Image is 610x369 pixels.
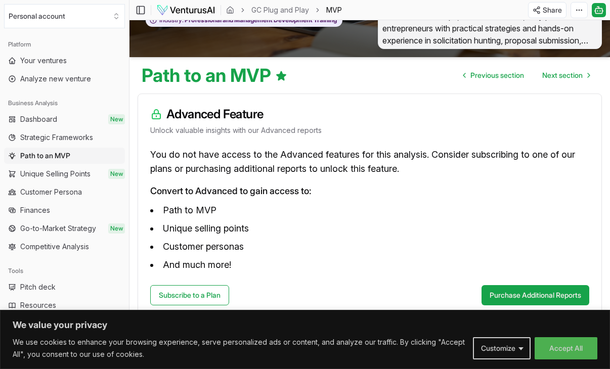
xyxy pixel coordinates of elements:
[150,148,589,176] p: You do not have access to the Advanced features for this analysis. Consider subscribing to one of...
[4,297,125,313] a: Resources
[156,4,215,16] img: logo
[473,337,531,359] button: Customize
[4,129,125,146] a: Strategic Frameworks
[4,263,125,279] div: Tools
[150,257,589,273] li: And much more!
[543,5,562,15] span: Share
[150,285,229,305] a: Subscribe to a Plan
[4,239,125,255] a: Competitive Analysis
[20,282,56,292] span: Pitch deck
[455,65,598,85] nav: pagination
[150,202,589,218] li: Path to MVP
[534,65,598,85] a: Go to next page
[150,184,589,198] p: Convert to Advanced to gain access to:
[20,151,70,161] span: Path to an MVP
[20,300,56,310] span: Resources
[13,319,597,331] p: We value your privacy
[4,184,125,200] a: Customer Persona
[470,70,524,80] span: Previous section
[4,4,125,28] button: Select an organization
[108,114,125,124] span: New
[146,14,342,27] button: Industry:Professional and Management Development Training
[226,5,342,15] nav: breadcrumb
[251,5,309,15] a: GC Plug and Play
[535,337,597,359] button: Accept All
[4,166,125,182] a: Unique Selling PointsNew
[150,125,589,135] p: Unlock valuable insights with our Advanced reports
[150,106,589,122] h3: Advanced Feature
[20,205,50,215] span: Finances
[20,56,67,66] span: Your ventures
[20,169,91,179] span: Unique Selling Points
[4,279,125,295] a: Pitch deck
[20,242,89,252] span: Competitive Analysis
[4,36,125,53] div: Platform
[4,53,125,69] a: Your ventures
[20,223,96,234] span: Go-to-Market Strategy
[20,132,93,143] span: Strategic Frameworks
[4,95,125,111] div: Business Analysis
[20,187,82,197] span: Customer Persona
[20,114,57,124] span: Dashboard
[528,2,567,18] button: Share
[142,65,287,85] h1: Path to an MVP
[150,220,589,237] li: Unique selling points
[326,5,342,15] span: MVP
[542,70,583,80] span: Next section
[455,65,532,85] a: Go to previous page
[482,285,589,305] button: Purchase Additional Reports
[4,71,125,87] a: Analyze new venture
[13,336,465,360] p: We use cookies to enhance your browsing experience, serve personalized ads or content, and analyz...
[108,223,125,234] span: New
[4,202,125,218] a: Finances
[4,111,125,127] a: DashboardNew
[4,220,125,237] a: Go-to-Market StrategyNew
[108,169,125,179] span: New
[150,239,589,255] li: Customer personas
[4,148,125,164] a: Path to an MVP
[20,74,91,84] span: Analyze new venture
